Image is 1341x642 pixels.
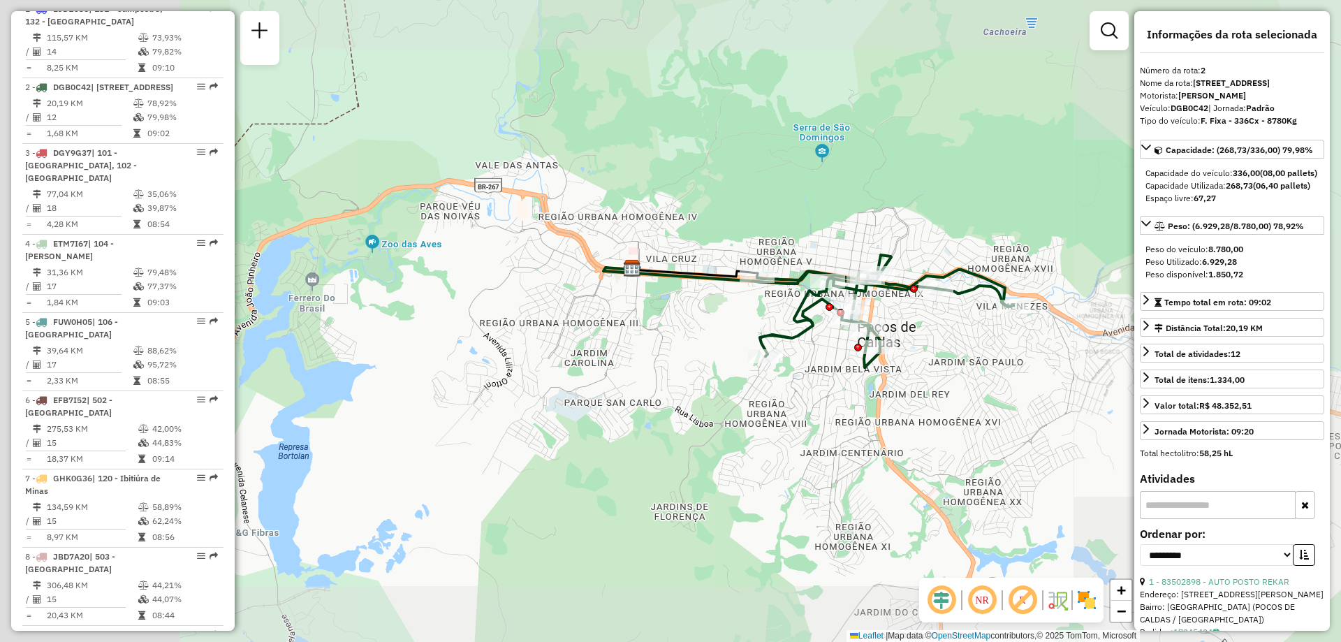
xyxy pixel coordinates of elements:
td: / [25,514,32,528]
i: Total de Atividades [33,48,41,56]
div: Motorista: [1140,89,1324,102]
div: Número da rota: [1140,64,1324,77]
td: 39,64 KM [46,344,133,358]
strong: DGB0C42 [1171,103,1208,113]
td: 08:56 [152,530,218,544]
span: + [1117,581,1126,599]
div: Total de itens: [1155,374,1245,386]
strong: Padrão [1246,103,1275,113]
a: Valor total:R$ 48.352,51 [1140,395,1324,414]
span: Ocultar NR [965,583,999,617]
strong: 336,00 [1233,168,1260,178]
span: 6 - [25,395,112,418]
i: Distância Total [33,346,41,355]
div: Valor total: [1155,400,1252,412]
span: 1 - [25,3,163,27]
strong: R$ 48.352,51 [1199,400,1252,411]
strong: 1.850,72 [1208,269,1243,279]
i: Distância Total [33,99,41,108]
td: 4,28 KM [46,217,133,231]
td: 73,93% [152,31,218,45]
td: 15 [46,436,138,450]
i: % de utilização do peso [138,581,149,590]
td: 44,83% [152,436,218,450]
td: = [25,452,32,466]
td: 08:55 [147,374,217,388]
td: 08:54 [147,217,217,231]
td: 14 [46,45,138,59]
span: 8 - [25,551,115,574]
strong: 268,73 [1226,180,1253,191]
span: DGY9G37 [53,147,91,158]
td: 134,59 KM [46,500,138,514]
td: = [25,126,32,140]
td: 1,84 KM [46,296,133,309]
i: % de utilização da cubagem [138,595,149,604]
a: Tempo total em rota: 09:02 [1140,292,1324,311]
strong: F. Fixa - 336Cx - 8780Kg [1201,115,1297,126]
i: Distância Total [33,425,41,433]
td: 88,62% [147,344,217,358]
strong: [STREET_ADDRESS] [1193,78,1270,88]
td: 09:14 [152,452,218,466]
a: Jornada Motorista: 09:20 [1140,421,1324,440]
em: Rota exportada [210,317,218,326]
td: 18,37 KM [46,452,138,466]
i: Tempo total em rota [133,129,140,138]
td: = [25,608,32,622]
td: / [25,436,32,450]
img: CDD Poços de Caldas [623,259,641,277]
em: Opções [197,148,205,156]
div: Pedidos: [1140,626,1324,639]
span: 5 - [25,316,118,340]
i: Total de Atividades [33,595,41,604]
div: Jornada Motorista: 09:20 [1155,425,1254,438]
td: 2,33 KM [46,374,133,388]
i: Total de Atividades [33,517,41,525]
em: Rota exportada [210,82,218,91]
i: % de utilização do peso [133,99,144,108]
div: Capacidade: (268,73/336,00) 79,98% [1140,161,1324,210]
label: Ordenar por: [1140,525,1324,542]
i: % de utilização do peso [138,34,149,42]
em: Opções [197,474,205,482]
a: Leaflet [850,631,884,641]
img: Exibir/Ocultar setores [1076,589,1098,611]
i: Distância Total [33,190,41,198]
span: 4 - [25,238,114,261]
div: Bairro: [GEOGRAPHIC_DATA] (POCOS DE CALDAS / [GEOGRAPHIC_DATA]) [1140,601,1324,626]
em: Opções [197,395,205,404]
i: % de utilização da cubagem [138,48,149,56]
i: % de utilização do peso [138,425,149,433]
div: Capacidade do veículo: [1145,167,1319,180]
td: 20,43 KM [46,608,138,622]
div: Capacidade Utilizada: [1145,180,1319,192]
td: 1,68 KM [46,126,133,140]
span: TRU0001 [53,629,89,640]
div: Veículo: [1140,102,1324,115]
div: Tipo do veículo: [1140,115,1324,127]
i: Total de Atividades [33,113,41,122]
td: 275,53 KM [46,422,138,436]
td: 09:03 [147,296,217,309]
i: % de utilização do peso [133,268,144,277]
td: 18 [46,201,133,215]
span: | 502 - [GEOGRAPHIC_DATA] [25,395,112,418]
td: 79,98% [147,110,217,124]
strong: 58,25 hL [1199,448,1233,458]
a: Nova sessão e pesquisa [246,17,274,48]
div: Peso disponível: [1145,268,1319,281]
span: | 120 - Ibitiúra de Minas [25,473,161,496]
a: Total de itens:1.334,00 [1140,370,1324,388]
a: Capacidade: (268,73/336,00) 79,98% [1140,140,1324,159]
td: / [25,110,32,124]
img: Fluxo de ruas [1046,589,1069,611]
span: Total de atividades: [1155,349,1240,359]
td: 78,92% [147,96,217,110]
td: 44,07% [152,592,218,606]
strong: 12 [1231,349,1240,359]
i: Tempo total em rota [133,298,140,307]
em: Rota exportada [210,552,218,560]
td: 17 [46,358,133,372]
div: Nome da rota: [1140,77,1324,89]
